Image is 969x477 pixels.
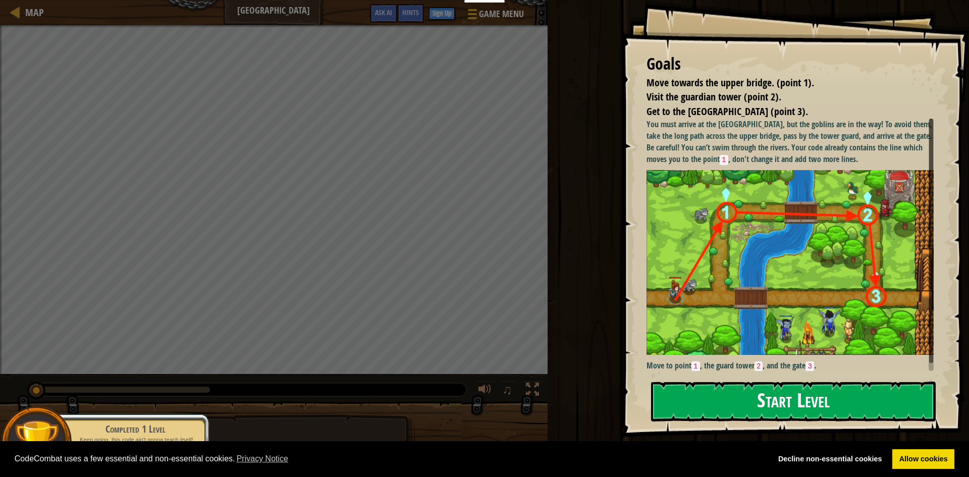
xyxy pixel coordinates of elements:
p: Move to point , the guard tower , and the gate . [647,360,941,372]
span: Visit the guardian tower (point 2). [647,90,781,103]
button: Start Level [651,382,936,421]
button: Ask AI [370,4,397,23]
a: learn more about cookies [235,451,290,466]
span: ♫ [502,382,512,397]
span: CodeCombat uses a few essential and non-essential cookies. [15,451,764,466]
span: Get to the [GEOGRAPHIC_DATA] (point 3). [647,104,808,118]
code: 2 [755,361,763,372]
p: Keep going, this code ain't gonna teach itself! [72,436,199,444]
span: Move towards the upper bridge. (point 1). [647,76,814,89]
div: Goals [647,52,934,76]
img: Old town road [647,170,941,354]
button: Sign Up [429,8,455,20]
code: 3 [805,361,814,372]
span: Game Menu [479,8,524,21]
a: Map [20,6,44,19]
code: 1 [720,155,728,165]
button: Toggle fullscreen [522,381,543,401]
button: Adjust volume [475,381,495,401]
li: Move towards the upper bridge. (point 1). [634,76,931,90]
li: Get to the town gate (point 3). [634,104,931,119]
img: trophy.png [14,419,60,465]
p: You must arrive at the [GEOGRAPHIC_DATA], but the goblins are in the way! To avoid them, take the... [647,119,941,165]
span: Ask AI [375,8,392,17]
span: Hints [402,8,419,17]
span: Map [25,6,44,19]
div: Completed 1 Level [72,422,199,436]
a: allow cookies [892,449,954,469]
a: deny cookies [771,449,889,469]
button: Game Menu [460,4,530,28]
code: 1 [691,361,700,372]
li: Visit the guardian tower (point 2). [634,90,931,104]
button: ♫ [500,381,517,401]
